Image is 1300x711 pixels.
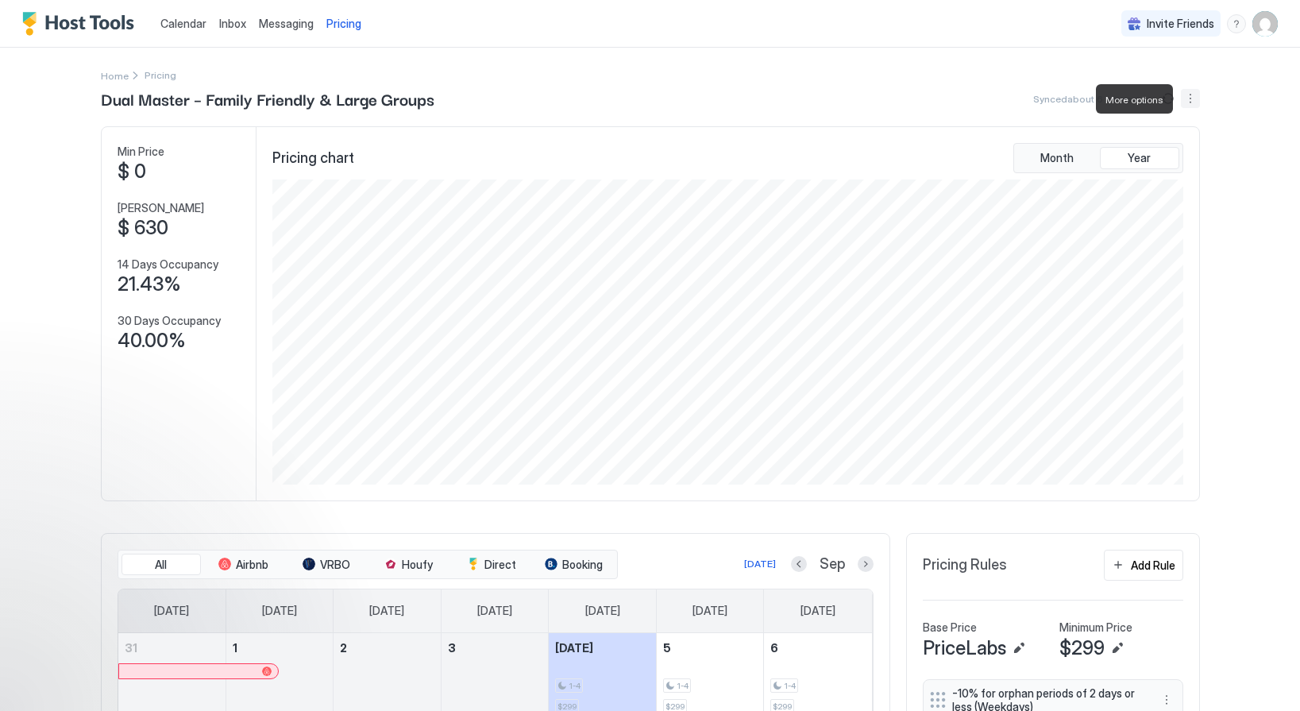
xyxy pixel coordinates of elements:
button: All [122,554,201,576]
span: $ 0 [118,160,146,184]
span: 1 [233,641,237,655]
a: Saturday [785,589,851,632]
div: User profile [1252,11,1278,37]
span: 1-4 [784,681,796,691]
div: menu [1181,89,1200,108]
span: 30 Days Occupancy [118,314,221,328]
span: [DATE] [154,604,189,618]
span: 3 [448,641,456,655]
a: Calendar [160,15,206,32]
button: Add Rule [1104,550,1183,581]
a: Host Tools Logo [22,12,141,36]
div: tab-group [118,550,618,580]
span: Year [1128,151,1151,165]
span: Minimum Price [1059,620,1132,635]
span: 31 [125,641,137,655]
span: 1-4 [569,681,581,691]
span: PriceLabs [923,636,1006,660]
span: [DATE] [692,604,727,618]
span: Booking [562,558,603,572]
span: Home [101,70,129,82]
span: Pricing [326,17,361,31]
span: 40.00% [118,329,186,353]
span: 1-4 [677,681,689,691]
div: menu [1227,14,1246,33]
button: VRBO [287,554,366,576]
button: More options [1157,690,1176,709]
button: More options [1181,89,1200,108]
a: September 4, 2025 [549,633,656,663]
a: Monday [246,589,313,632]
button: [DATE] [742,555,778,574]
button: Year [1100,147,1179,169]
a: September 3, 2025 [442,633,549,663]
div: Breadcrumb [101,67,129,83]
span: VRBO [320,558,350,572]
span: Inbox [219,17,246,30]
div: menu [1157,690,1176,709]
span: $ 630 [118,216,168,240]
span: Pricing Rules [923,556,1007,574]
button: Previous month [791,556,807,572]
span: Base Price [923,620,977,635]
button: Airbnb [204,554,284,576]
span: Messaging [259,17,314,30]
a: Inbox [219,15,246,32]
span: Month [1040,151,1074,165]
span: $299 [1059,636,1105,660]
span: 2 [340,641,347,655]
a: Friday [677,589,743,632]
span: Synced about 6 hours ago [1033,93,1152,105]
button: Direct [452,554,531,576]
span: 21.43% [118,272,181,296]
span: [DATE] [262,604,297,618]
a: August 31, 2025 [118,633,226,663]
span: Direct [484,558,516,572]
div: tab-group [1013,143,1183,173]
span: Calendar [160,17,206,30]
span: 5 [663,641,671,655]
span: Dual Master – Family Friendly & Large Groups [101,87,434,110]
span: [DATE] [477,604,512,618]
span: Sep [820,555,845,574]
span: [DATE] [585,604,620,618]
span: All [155,558,167,572]
iframe: Intercom live chat [16,657,54,695]
span: Houfy [402,558,433,572]
span: 14 Days Occupancy [118,257,218,272]
span: Breadcrumb [145,69,176,81]
a: September 2, 2025 [334,633,441,663]
a: Thursday [569,589,636,632]
button: Edit [1009,639,1028,658]
span: Invite Friends [1147,17,1214,31]
button: Edit [1108,639,1127,658]
span: 6 [770,641,778,655]
a: Sunday [138,589,205,632]
span: [DATE] [369,604,404,618]
button: Houfy [369,554,449,576]
button: Month [1017,147,1097,169]
a: Messaging [259,15,314,32]
span: More options [1105,94,1163,106]
a: September 5, 2025 [657,633,764,663]
span: Airbnb [236,558,268,572]
a: Tuesday [353,589,420,632]
a: September 6, 2025 [764,633,871,663]
span: [DATE] [555,641,593,655]
div: Add Rule [1131,557,1175,574]
a: September 1, 2025 [226,633,334,663]
button: Booking [534,554,614,576]
span: Min Price [118,145,164,159]
span: [DATE] [800,604,835,618]
a: Wednesday [461,589,528,632]
button: Next month [858,556,874,572]
div: [DATE] [744,557,776,571]
span: Pricing chart [272,149,354,168]
span: [PERSON_NAME] [118,201,204,215]
a: Home [101,67,129,83]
